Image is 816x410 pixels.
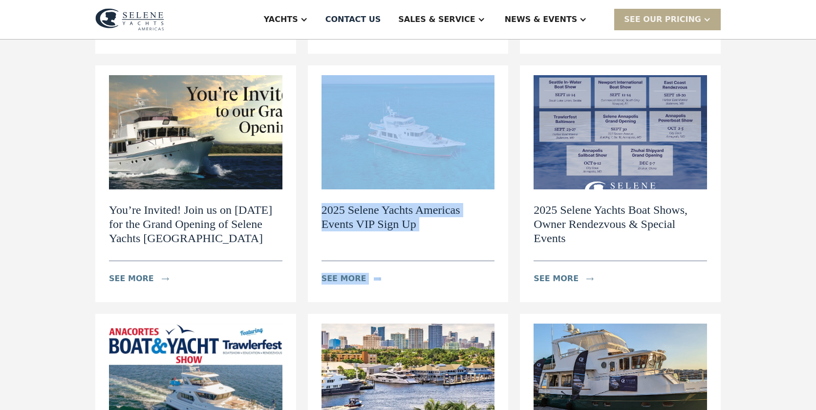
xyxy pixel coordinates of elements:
[614,9,721,30] div: SEE Our Pricing
[398,14,475,25] div: Sales & Service
[109,273,154,285] div: see more
[322,273,366,285] div: see more
[586,277,594,281] img: icon
[505,14,578,25] div: News & EVENTS
[325,14,381,25] div: Contact US
[95,65,296,302] a: You’re Invited! Join us on [DATE] for the Grand Opening of Selene Yachts [GEOGRAPHIC_DATA]see mor...
[534,273,579,285] div: see more
[520,65,721,302] a: 2025 Selene Yachts Boat Shows, Owner Rendezvous & Special Eventssee moreicon
[162,277,169,281] img: icon
[374,277,381,281] img: icon
[95,8,164,31] img: logo
[308,65,509,302] a: 2025 Selene Yachts Americas Events VIP Sign Upsee moreicon
[264,14,298,25] div: Yachts
[624,14,701,25] div: SEE Our Pricing
[534,203,707,245] h2: 2025 Selene Yachts Boat Shows, Owner Rendezvous & Special Events
[109,203,282,245] h2: You’re Invited! Join us on [DATE] for the Grand Opening of Selene Yachts [GEOGRAPHIC_DATA]
[322,203,495,231] h2: 2025 Selene Yachts Americas Events VIP Sign Up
